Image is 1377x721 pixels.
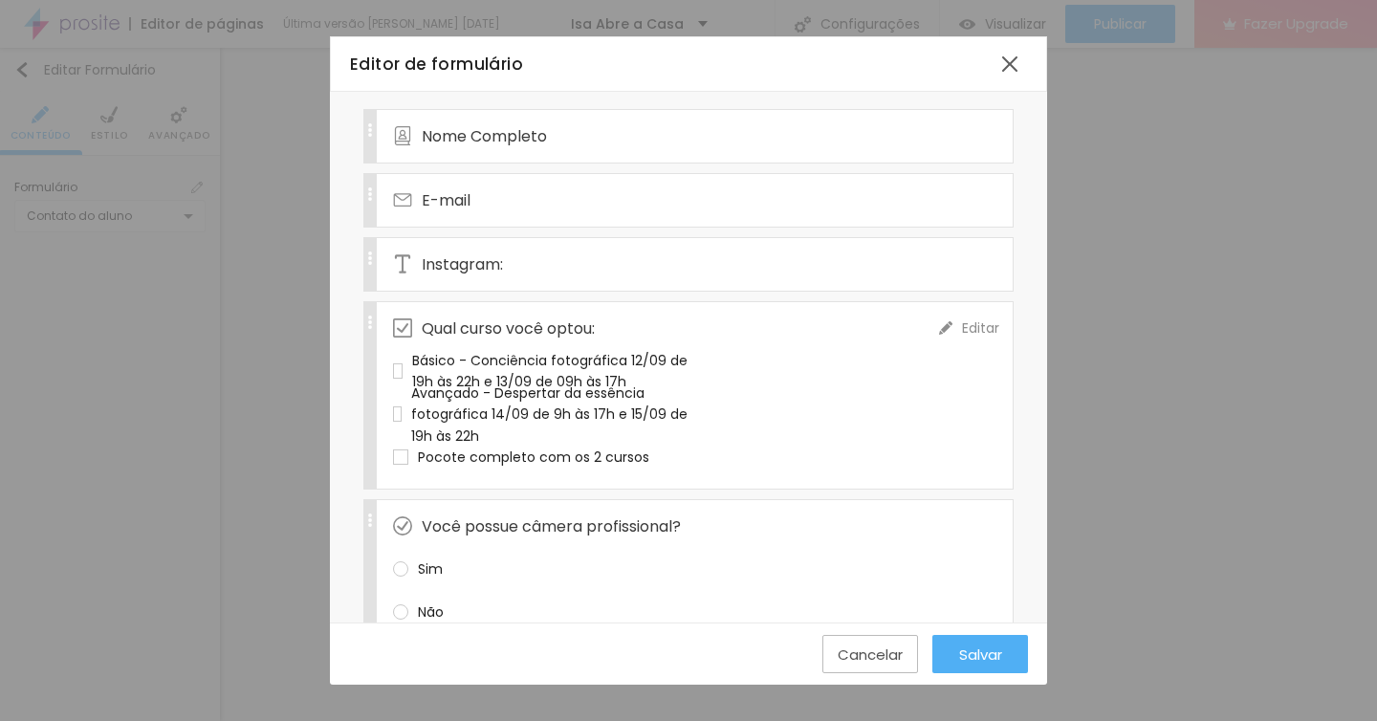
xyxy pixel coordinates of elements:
[393,126,412,145] img: Icone
[350,53,523,76] span: Editor de formulário
[393,447,709,468] div: Pocote completo com os 2 cursos
[422,252,503,276] span: Instagram:
[822,635,918,673] button: Cancelar
[393,190,412,209] img: Icone
[393,601,709,623] div: Não
[363,123,377,137] img: Icone
[363,251,377,265] img: Icone
[393,318,412,338] img: Icone
[932,635,1028,673] button: Salvar
[422,188,470,212] span: E-mail
[363,513,377,527] img: Icone
[422,317,595,340] span: Qual curso você optou:
[939,321,952,335] img: Icone
[422,514,681,538] span: Você possue câmera profissional?
[838,646,903,663] div: Cancelar
[393,382,709,447] div: Avançado - Despertar da essência fotográfica 14/09 de 9h às 17h e 15/09 de 19h às 22h
[393,350,709,393] div: Básico - Conciência fotográfica 12/09 de 19h às 22h e 13/09 de 09h às 17h
[422,124,547,148] span: Nome Completo
[393,254,412,273] img: Icone
[393,516,412,535] img: Icone
[962,318,999,339] span: Editar
[959,646,1002,663] span: Salvar
[363,187,377,201] img: Icone
[393,558,709,579] div: Sim
[363,316,377,329] img: Icone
